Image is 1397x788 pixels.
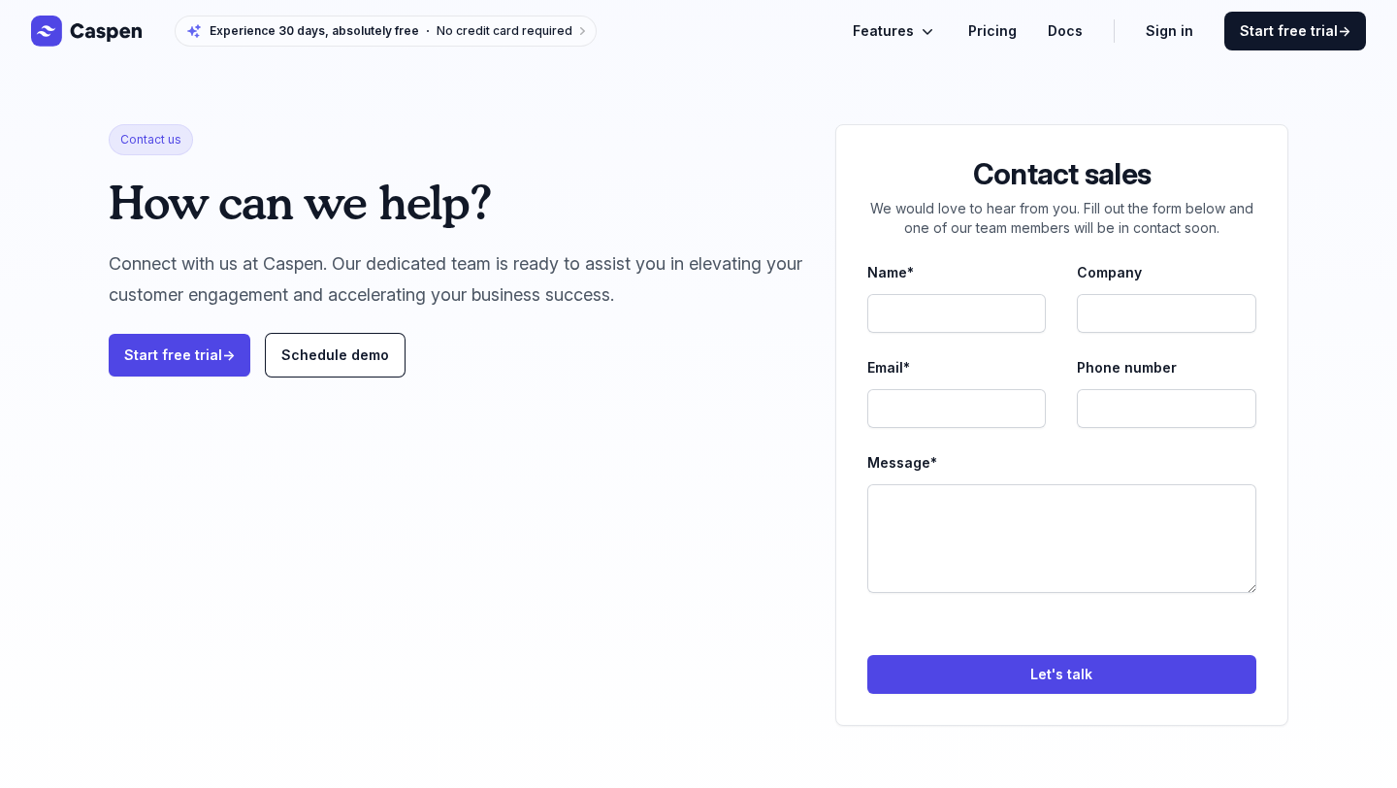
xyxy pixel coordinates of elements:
a: Pricing [968,19,1017,43]
a: Start free trial [109,334,250,377]
button: Features [853,19,937,43]
a: Sign in [1146,19,1193,43]
span: No credit card required [437,23,572,38]
h2: Contact sales [867,156,1256,191]
h1: How can we help? [109,179,804,225]
span: → [1338,22,1350,39]
span: Experience 30 days, absolutely free [210,23,419,39]
label: Message* [867,451,1256,475]
p: Connect with us at Caspen. Our dedicated team is ready to assist you in elevating your customer e... [109,248,804,311]
span: Features [853,19,914,43]
label: Company [1077,261,1256,284]
label: Name* [867,261,1047,284]
p: We would love to hear from you. Fill out the form below and one of our team members will be in co... [867,199,1256,238]
button: Let's talk [867,655,1256,694]
label: Phone number [1077,356,1256,379]
a: Schedule demo [266,334,405,377]
span: Contact us [109,124,193,155]
a: Start free trial [1224,12,1366,50]
a: Experience 30 days, absolutely freeNo credit card required [175,16,597,47]
span: Schedule demo [281,346,389,363]
a: Docs [1048,19,1083,43]
span: Start free trial [1240,21,1350,41]
label: Email* [867,356,1047,379]
span: → [222,346,235,363]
